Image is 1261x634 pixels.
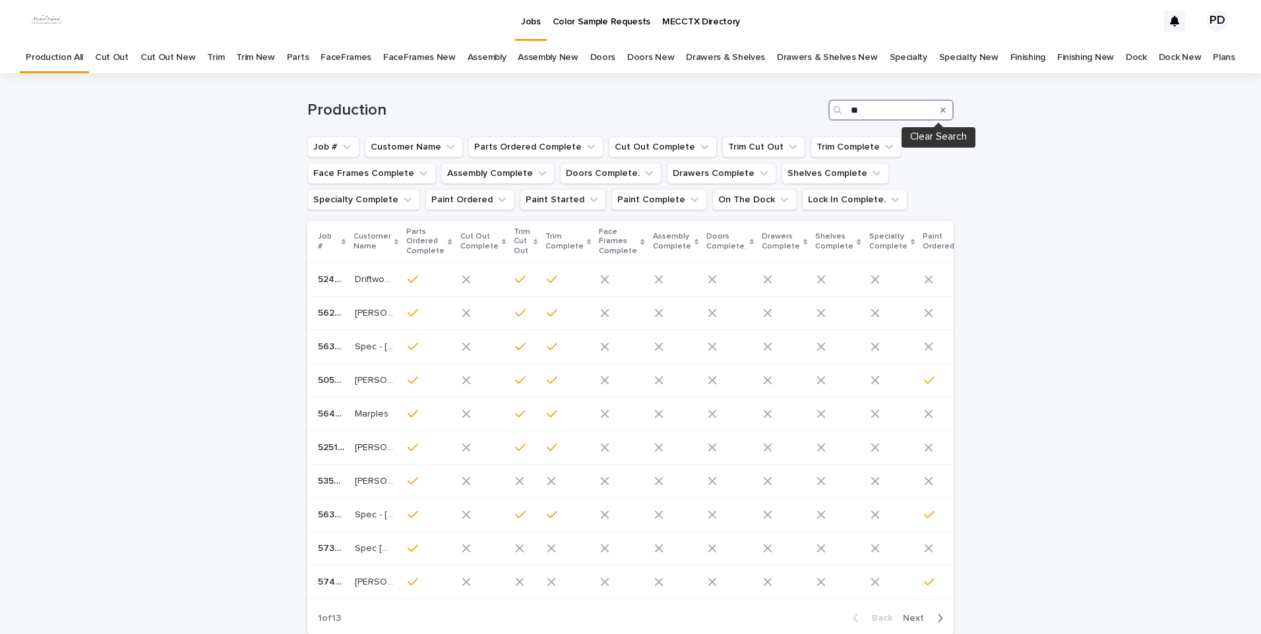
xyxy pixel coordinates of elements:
tr: 5638-F15638-F1 Spec - [STREET_ADDRESS]Spec - [STREET_ADDRESS] [307,330,1171,364]
p: 5052-A2 [318,372,347,386]
a: Cut Out New [140,42,196,73]
span: Next [903,614,932,623]
h1: Production [307,101,823,120]
button: Face Frames Complete [307,163,436,184]
a: FaceFrames New [383,42,456,73]
tr: 5643-F15643-F1 MarplesMarples [307,397,1171,431]
a: Production All [26,42,83,73]
button: Trim Cut Out [722,136,805,158]
tr: 5052-A25052-A2 [PERSON_NAME][PERSON_NAME] [307,364,1171,397]
p: McDonald, RW [355,473,396,487]
a: Cut Out [95,42,129,73]
a: Assembly New [518,42,578,73]
p: Face Frames Complete [599,225,637,258]
button: Paint Started [520,189,606,210]
p: 5734-F1 [318,540,347,554]
p: 5241-F1 [318,272,347,285]
button: Specialty Complete [307,189,420,210]
button: Drawers Complete [667,163,776,184]
a: FaceFrames [321,42,371,73]
button: Back [842,612,898,624]
p: Cut Out Complete [460,229,499,254]
span: Back [864,614,892,623]
p: [PERSON_NAME] [355,574,396,588]
p: 5638-F1 [318,339,347,353]
p: Spec - 41 Tennis Lane [355,339,396,353]
tr: 5251-F15251-F1 [PERSON_NAME] Game House[PERSON_NAME] Game House [307,431,1171,465]
tr: 5624-F15624-F1 [PERSON_NAME][PERSON_NAME] [307,297,1171,330]
tr: 5638-F25638-F2 Spec - [STREET_ADDRESS]Spec - [STREET_ADDRESS] [307,498,1171,532]
button: Assembly Complete [441,163,555,184]
a: Drawers & Shelves New [777,42,878,73]
button: Next [898,612,954,624]
tr: 5350-A15350-A1 [PERSON_NAME][PERSON_NAME] [307,465,1171,498]
a: Parts [287,42,309,73]
p: 5251-F1 [318,440,347,453]
a: Dock New [1159,42,1202,73]
p: 5749-F1 [318,574,347,588]
p: Doors Complete. [706,229,747,254]
p: 5638-F2 [318,507,347,521]
p: Driftwood Modern [355,272,396,285]
button: Customer Name [365,136,463,158]
p: Crossland Game House [355,440,396,453]
button: Paint Complete [611,189,707,210]
div: PD [1207,11,1228,32]
button: Paint Ordered [425,189,514,210]
a: Assembly [468,42,507,73]
p: Spec 79 Racquet Club Lane [355,540,396,554]
a: Specialty New [939,42,999,73]
p: Marples [355,406,391,420]
p: Cantu, Ismael [355,305,396,319]
a: Trim New [236,42,275,73]
button: On The Dock [712,189,797,210]
p: Trim Complete [545,229,584,254]
button: Trim Complete [811,136,902,158]
p: Specialty Complete [869,229,907,254]
p: Parts Ordered Complete [406,225,445,258]
button: Job # [307,136,359,158]
a: Finishing New [1057,42,1114,73]
a: Drawers & Shelves [686,42,765,73]
p: 5624-F1 [318,305,347,319]
a: Trim [207,42,224,73]
a: Doors [590,42,615,73]
a: Finishing [1010,42,1045,73]
button: Doors Complete. [560,163,661,184]
img: dhEtdSsQReaQtgKTuLrt [26,8,67,34]
p: Spec - 41 Tennis Lane [355,507,396,521]
input: Search [828,100,954,121]
p: 5350-A1 [318,473,347,487]
button: Cut Out Complete [609,136,717,158]
button: Lock In Complete. [802,189,907,210]
p: Trim Cut Out [514,225,530,258]
p: Job # [318,229,338,254]
a: Doors New [627,42,674,73]
p: Drawers Complete [762,229,800,254]
a: Specialty [890,42,927,73]
a: Plans [1213,42,1235,73]
p: Katee Haile [355,372,396,386]
tr: 5734-F15734-F1 Spec [STREET_ADDRESS]Spec [STREET_ADDRESS] [307,532,1171,565]
p: Assembly Complete [653,229,691,254]
p: Customer Name [354,229,391,254]
tr: 5749-F15749-F1 [PERSON_NAME][PERSON_NAME] [307,565,1171,599]
p: 5643-F1 [318,406,347,420]
button: Shelves Complete [782,163,889,184]
p: Paint Ordered [923,229,954,254]
button: Parts Ordered Complete [468,136,603,158]
p: Shelves Complete [815,229,853,254]
tr: 5241-F15241-F1 Driftwood ModernDriftwood Modern [307,263,1171,297]
a: Dock [1126,42,1147,73]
